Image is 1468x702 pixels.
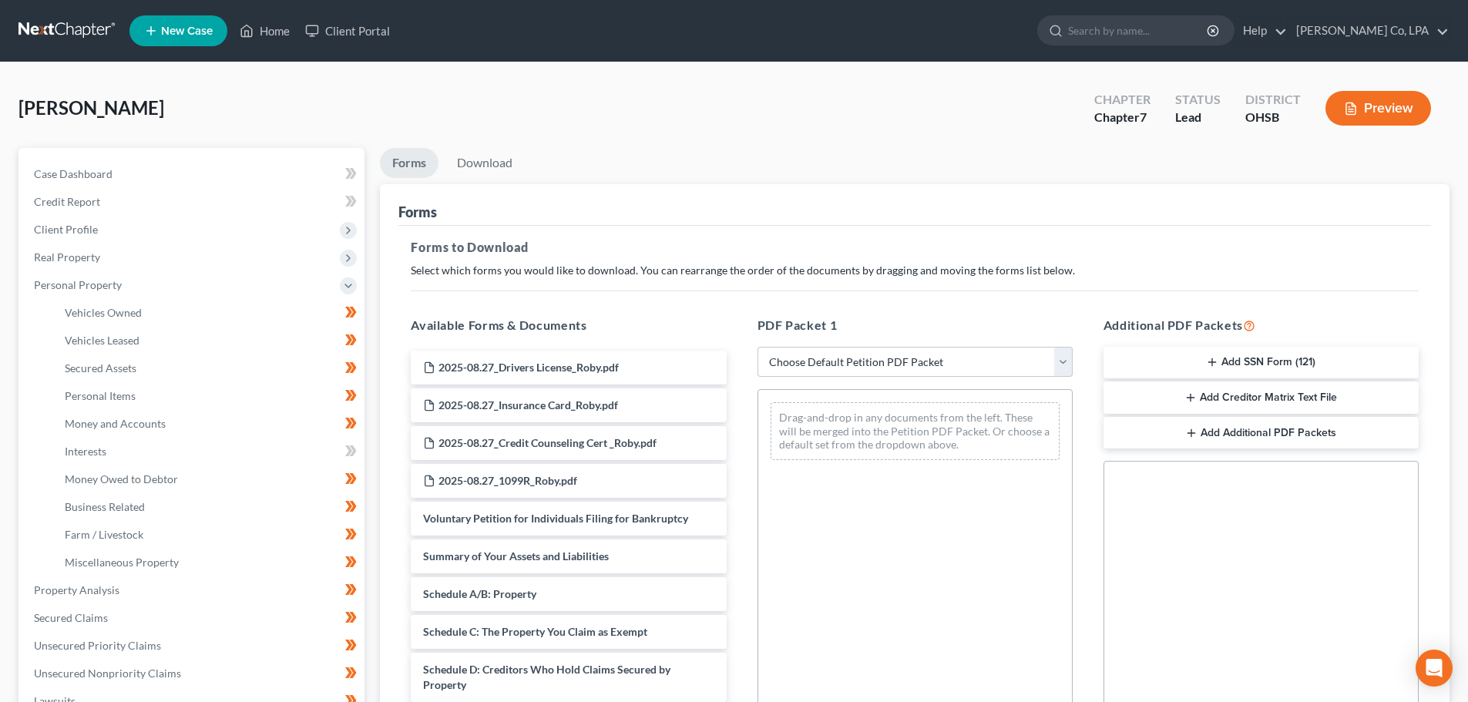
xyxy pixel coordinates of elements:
[438,474,577,487] span: 2025-08.27_1099R_Roby.pdf
[52,299,364,327] a: Vehicles Owned
[52,521,364,549] a: Farm / Livestock
[1175,109,1221,126] div: Lead
[423,549,609,563] span: Summary of Your Assets and Liabilities
[1245,109,1301,126] div: OHSB
[1245,91,1301,109] div: District
[1416,650,1453,687] div: Open Intercom Messenger
[34,278,122,291] span: Personal Property
[34,195,100,208] span: Credit Report
[380,148,438,178] a: Forms
[22,188,364,216] a: Credit Report
[1288,17,1449,45] a: [PERSON_NAME] Co, LPA
[65,445,106,458] span: Interests
[34,611,108,624] span: Secured Claims
[22,576,364,604] a: Property Analysis
[52,465,364,493] a: Money Owed to Debtor
[52,549,364,576] a: Miscellaneous Property
[1104,316,1419,334] h5: Additional PDF Packets
[771,402,1060,460] div: Drag-and-drop in any documents from the left. These will be merged into the Petition PDF Packet. ...
[34,223,98,236] span: Client Profile
[445,148,525,178] a: Download
[1235,17,1287,45] a: Help
[1104,417,1419,449] button: Add Additional PDF Packets
[52,382,364,410] a: Personal Items
[1140,109,1147,124] span: 7
[1325,91,1431,126] button: Preview
[423,663,670,691] span: Schedule D: Creditors Who Hold Claims Secured by Property
[52,493,364,521] a: Business Related
[22,660,364,687] a: Unsecured Nonpriority Claims
[65,334,139,347] span: Vehicles Leased
[161,25,213,37] span: New Case
[34,167,113,180] span: Case Dashboard
[22,604,364,632] a: Secured Claims
[65,556,179,569] span: Miscellaneous Property
[438,398,618,411] span: 2025-08.27_Insurance Card_Roby.pdf
[758,316,1073,334] h5: PDF Packet 1
[52,327,364,354] a: Vehicles Leased
[297,17,398,45] a: Client Portal
[423,587,536,600] span: Schedule A/B: Property
[65,528,143,541] span: Farm / Livestock
[65,361,136,375] span: Secured Assets
[1094,109,1151,126] div: Chapter
[34,639,161,652] span: Unsecured Priority Claims
[1175,91,1221,109] div: Status
[411,238,1419,257] h5: Forms to Download
[411,263,1419,278] p: Select which forms you would like to download. You can rearrange the order of the documents by dr...
[65,306,142,319] span: Vehicles Owned
[65,500,145,513] span: Business Related
[52,438,364,465] a: Interests
[52,410,364,438] a: Money and Accounts
[34,583,119,596] span: Property Analysis
[52,354,364,382] a: Secured Assets
[1104,347,1419,379] button: Add SSN Form (121)
[22,632,364,660] a: Unsecured Priority Claims
[423,625,647,638] span: Schedule C: The Property You Claim as Exempt
[18,96,164,119] span: [PERSON_NAME]
[232,17,297,45] a: Home
[423,512,688,525] span: Voluntary Petition for Individuals Filing for Bankruptcy
[411,316,726,334] h5: Available Forms & Documents
[65,417,166,430] span: Money and Accounts
[438,361,619,374] span: 2025-08.27_Drivers License_Roby.pdf
[34,667,181,680] span: Unsecured Nonpriority Claims
[65,472,178,485] span: Money Owed to Debtor
[1094,91,1151,109] div: Chapter
[1068,16,1209,45] input: Search by name...
[398,203,437,221] div: Forms
[22,160,364,188] a: Case Dashboard
[1104,381,1419,414] button: Add Creditor Matrix Text File
[65,389,136,402] span: Personal Items
[438,436,657,449] span: 2025-08.27_Credit Counseling Cert _Roby.pdf
[34,250,100,264] span: Real Property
